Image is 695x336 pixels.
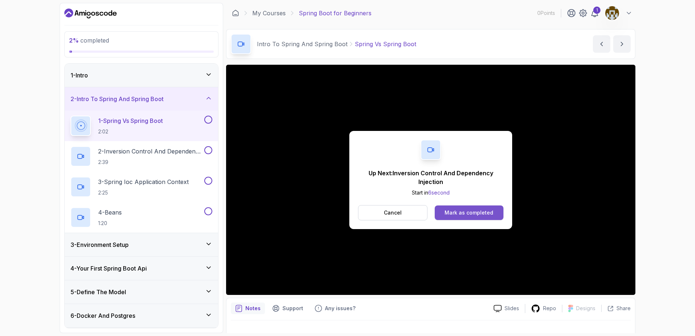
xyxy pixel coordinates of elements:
p: 1 - Spring Vs Spring Boot [98,116,163,125]
button: 1-Intro [65,64,218,87]
p: Share [616,305,631,312]
p: 3 - Spring Ioc Application Context [98,177,189,186]
button: Share [601,305,631,312]
a: Dashboard [232,9,239,17]
p: Slides [505,305,519,312]
h3: 1 - Intro [71,71,88,80]
span: completed [69,37,109,44]
p: Designs [576,305,595,312]
div: Mark as completed [445,209,493,216]
button: 2-Intro To Spring And Spring Boot [65,87,218,111]
p: 2:39 [98,159,203,166]
h3: 5 - Define The Model [71,288,126,296]
button: previous content [593,35,610,53]
p: Support [282,305,303,312]
p: Cancel [384,209,402,216]
p: Any issues? [325,305,355,312]
p: Spring Vs Spring Boot [355,40,416,48]
button: 6-Docker And Postgres [65,304,218,327]
iframe: 1 - Spring vs Spring Boot [226,65,635,295]
button: Feedback button [310,303,360,314]
p: 1:20 [98,220,122,227]
button: 3-Environment Setup [65,233,218,256]
button: Cancel [358,205,427,220]
div: 1 [593,7,600,14]
button: 3-Spring Ioc Application Context2:25 [71,177,212,197]
span: 6 second [428,189,450,196]
p: Up Next: Inversion Control And Dependency Injection [358,169,503,186]
span: 2 % [69,37,79,44]
h3: 6 - Docker And Postgres [71,311,135,320]
p: Repo [543,305,556,312]
h3: 3 - Environment Setup [71,240,129,249]
p: 2 - Inversion Control And Dependency Injection [98,147,203,156]
button: user profile image [605,6,632,20]
p: Intro To Spring And Spring Boot [257,40,347,48]
button: notes button [231,303,265,314]
a: Dashboard [64,8,117,19]
a: 1 [590,9,599,17]
h3: 4 - Your First Spring Boot Api [71,264,147,273]
p: 4 - Beans [98,208,122,217]
p: 2:25 [98,189,189,196]
p: 2:02 [98,128,163,135]
button: 2-Inversion Control And Dependency Injection2:39 [71,146,212,167]
button: Mark as completed [435,205,503,220]
button: Support button [268,303,308,314]
button: 5-Define The Model [65,280,218,304]
a: Slides [488,305,525,312]
button: 1-Spring Vs Spring Boot2:02 [71,116,212,136]
button: 4-Your First Spring Boot Api [65,257,218,280]
a: Repo [525,304,562,313]
p: 0 Points [537,9,555,17]
p: Spring Boot for Beginners [299,9,371,17]
img: user profile image [605,6,619,20]
p: Notes [245,305,261,312]
button: 4-Beans1:20 [71,207,212,228]
button: next content [613,35,631,53]
a: My Courses [252,9,286,17]
h3: 2 - Intro To Spring And Spring Boot [71,95,164,103]
p: Start in [358,189,503,196]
